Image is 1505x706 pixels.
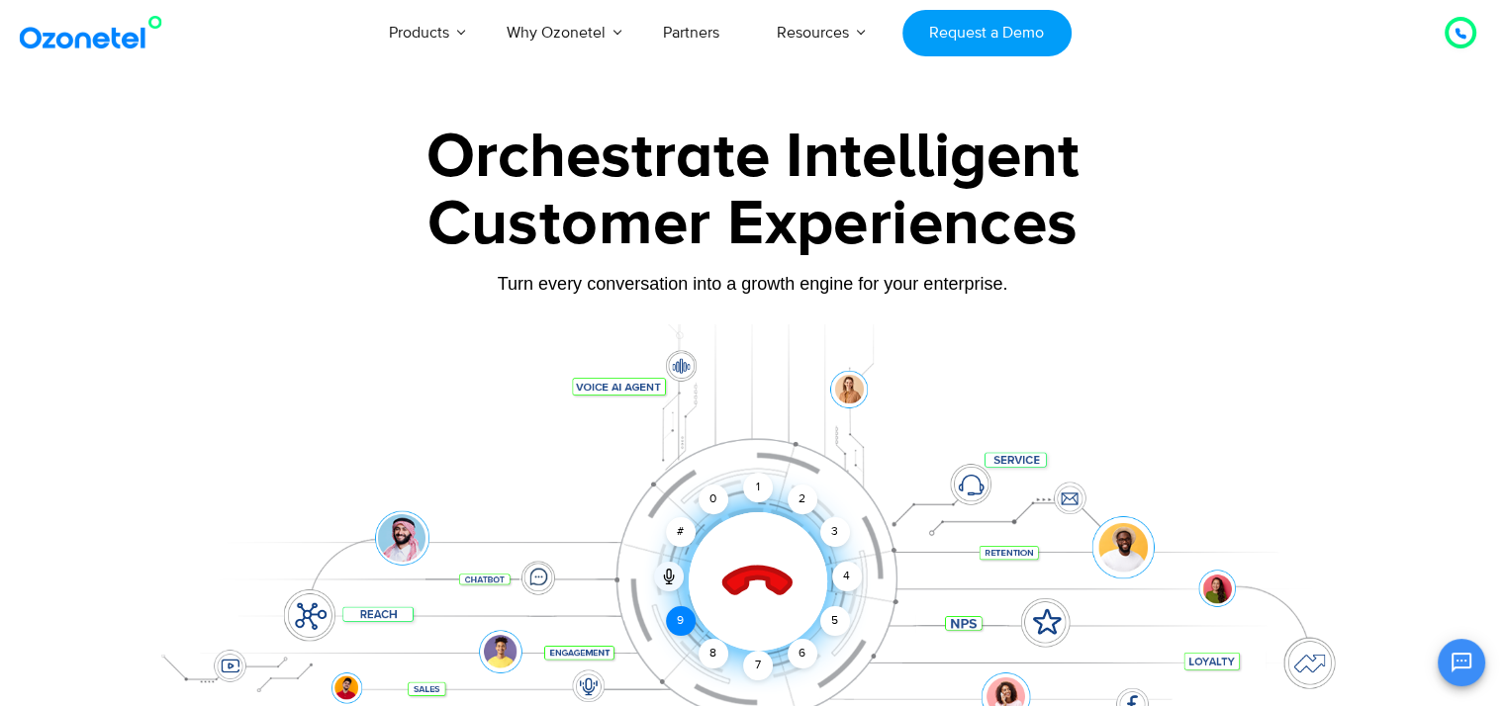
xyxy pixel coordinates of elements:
[699,639,728,668] div: 8
[1438,639,1485,686] button: Open chat
[743,473,773,502] div: 1
[819,517,849,547] div: 3
[135,273,1371,295] div: Turn every conversation into a growth engine for your enterprise.
[788,485,817,514] div: 2
[819,606,849,636] div: 5
[743,651,773,680] div: 7
[902,10,1072,56] a: Request a Demo
[666,606,696,636] div: 9
[788,639,817,668] div: 6
[135,126,1371,189] div: Orchestrate Intelligent
[699,485,728,514] div: 0
[666,517,696,547] div: #
[135,177,1371,272] div: Customer Experiences
[832,562,862,591] div: 4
